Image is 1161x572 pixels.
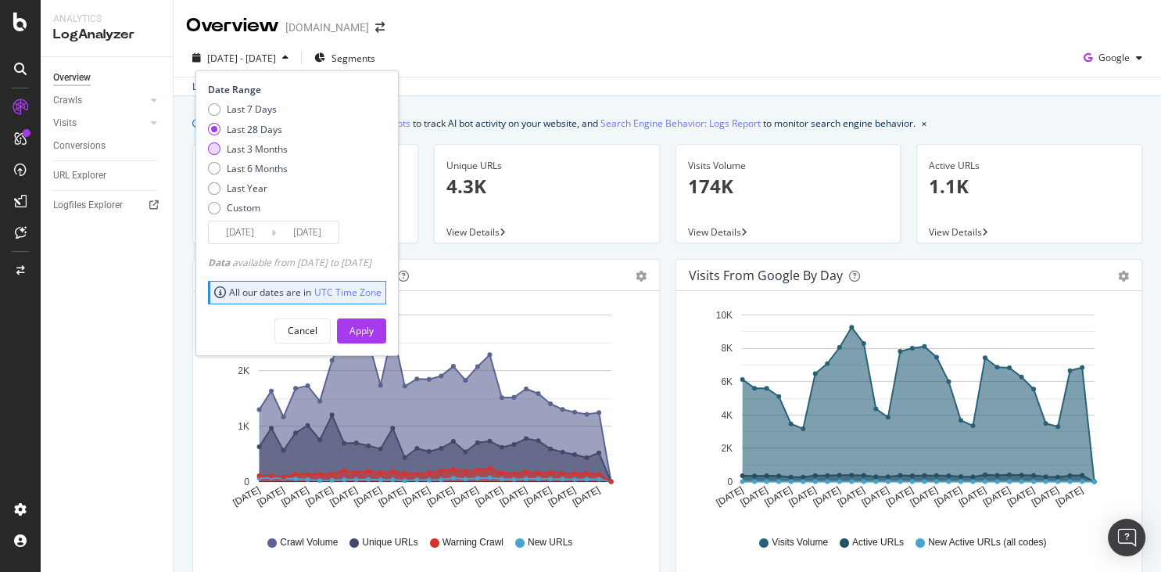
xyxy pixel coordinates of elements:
div: Visits Volume [688,159,889,173]
div: Conversions [53,138,106,154]
text: [DATE] [762,484,794,509]
div: Overview [186,13,279,39]
p: 174K [688,173,889,200]
button: Apply [337,318,386,344]
div: available from [DATE] to [DATE] [208,256,371,269]
span: View Details [688,225,741,239]
text: [DATE] [908,484,939,509]
div: Overview [53,70,91,86]
div: Apply [349,324,374,337]
text: [DATE] [811,484,842,509]
text: 1K [238,421,249,432]
text: [DATE] [474,484,505,509]
text: [DATE] [498,484,529,509]
div: Last 7 Days [227,103,277,116]
div: We introduced 2 new report templates: to track AI bot activity on your website, and to monitor se... [208,115,916,131]
a: Overview [53,70,162,86]
span: Crawl Volume [280,536,338,549]
span: Warning Crawl [443,536,503,549]
a: URL Explorer [53,167,162,184]
text: 0 [727,477,733,487]
div: Last 6 Months [208,162,288,175]
div: Active URLs [929,159,1130,173]
text: [DATE] [279,484,310,509]
div: Last 7 Days [208,103,288,116]
div: All our dates are in [214,286,382,299]
svg: A chart. [689,304,1130,521]
text: 0 [244,477,249,487]
div: Last 3 Months [227,142,288,156]
input: Start Date [209,221,271,243]
div: LogAnalyzer [53,26,160,44]
text: 4K [721,410,733,421]
span: View Details [929,225,982,239]
input: End Date [276,221,339,243]
span: Visits Volume [772,536,828,549]
text: [DATE] [859,484,890,509]
text: [DATE] [425,484,457,509]
text: [DATE] [835,484,866,509]
a: Logfiles Explorer [53,197,162,214]
div: info banner [192,115,1142,131]
span: Active URLs [852,536,904,549]
button: Google [1077,45,1148,70]
text: [DATE] [956,484,987,509]
text: [DATE] [303,484,335,509]
text: [DATE] [377,484,408,509]
text: [DATE] [738,484,769,509]
span: New Active URLs (all codes) [928,536,1046,549]
text: [DATE] [255,484,286,509]
span: Segments [331,52,375,65]
span: [DATE] - [DATE] [207,52,276,65]
text: [DATE] [353,484,384,509]
button: Segments [308,45,382,70]
div: Last 6 Months [227,162,288,175]
text: [DATE] [450,484,481,509]
div: Analytics [53,13,160,26]
div: URL Explorer [53,167,106,184]
text: [DATE] [883,484,915,509]
svg: A chart. [206,304,647,521]
text: [DATE] [571,484,602,509]
text: 8K [721,344,733,354]
text: [DATE] [1005,484,1036,509]
div: Visits from Google by day [689,268,843,283]
div: Last 28 Days [208,123,288,136]
text: [DATE] [714,484,745,509]
button: close banner [918,112,930,135]
div: Last 28 Days [227,123,282,136]
div: arrow-right-arrow-left [375,22,385,33]
div: [DOMAIN_NAME] [285,20,369,35]
text: 2K [238,365,249,376]
p: 4.3K [446,173,647,200]
text: [DATE] [522,484,554,509]
text: [DATE] [980,484,1012,509]
text: [DATE] [328,484,360,509]
text: [DATE] [231,484,262,509]
div: gear [1118,271,1129,282]
div: Crawls [53,92,82,109]
span: Data [208,256,232,269]
a: Conversions [53,138,162,154]
a: Visits [53,115,146,131]
div: Last update [192,80,278,94]
text: [DATE] [401,484,432,509]
text: [DATE] [932,484,963,509]
text: 6K [721,376,733,387]
a: UTC Time Zone [314,286,382,299]
text: 2K [721,443,733,454]
span: View Details [446,225,500,239]
div: Last Year [227,182,267,195]
div: Unique URLs [446,159,647,173]
div: Date Range [208,83,382,96]
button: [DATE] - [DATE] [186,45,295,70]
div: Open Intercom Messenger [1108,519,1145,556]
text: [DATE] [787,484,818,509]
a: Search Engine Behavior: Logs Report [600,115,761,131]
div: gear [636,271,647,282]
text: [DATE] [1053,484,1084,509]
div: Logfiles Explorer [53,197,123,214]
div: Cancel [288,324,317,337]
button: Cancel [274,318,331,344]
